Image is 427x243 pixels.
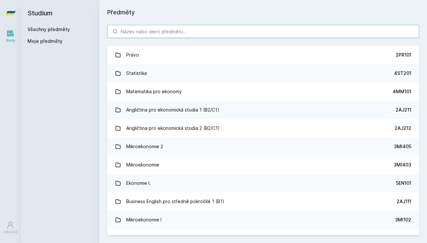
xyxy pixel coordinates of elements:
div: 5HD200 [393,235,411,241]
a: Business English pro středně pokročilé 1 (B1) 2AJ111 [107,192,419,211]
div: Study [6,38,15,43]
div: 4MM101 [393,88,411,95]
a: Všechny předměty [27,26,70,32]
a: Mikroekonomie I 3MI102 [107,211,419,229]
a: Angličtina pro ekonomická studia 2 (B2/C1) 2AJ212 [107,119,419,137]
a: Study [1,26,20,46]
span: Moje předměty [27,38,62,44]
a: Matematika pro ekonomy 4MM101 [107,82,419,101]
div: Mikroekonomie I [126,213,162,226]
div: Angličtina pro ekonomická studia 2 (B2/C1) [126,122,220,135]
div: Uživatel [4,230,17,234]
a: Mikroekonomie 3MI403 [107,156,419,174]
div: Matematika pro ekonomy [126,85,182,98]
a: Právo 2PR101 [107,46,419,64]
div: 5EN101 [396,180,411,186]
a: Ekonomie I. 5EN101 [107,174,419,192]
div: 2AJ111 [397,198,411,205]
a: Statistika 4ST201 [107,64,419,82]
div: Angličtina pro ekonomická studia 1 (B2/C1) [126,103,219,116]
div: Ekonomie I. [126,177,151,190]
div: Business English pro středně pokročilé 1 (B1) [126,195,224,208]
h1: Předměty [107,8,419,17]
a: Mikroekonomie 2 3MI405 [107,137,419,156]
div: Mikroekonomie [126,158,159,171]
div: 2AJ212 [395,125,411,131]
div: Právo [126,48,139,61]
div: Mikroekonomie 2 [126,140,163,153]
div: 4ST201 [394,70,411,77]
div: 2AJ211 [396,107,411,113]
div: 3MI102 [395,217,411,223]
div: 2PR101 [396,52,411,58]
a: Angličtina pro ekonomická studia 1 (B2/C1) 2AJ211 [107,101,419,119]
div: 3MI403 [394,162,411,168]
div: Statistika [126,67,147,80]
div: 3MI405 [394,143,411,150]
input: Název nebo ident předmětu… [107,25,419,38]
a: Uživatel [1,218,20,238]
